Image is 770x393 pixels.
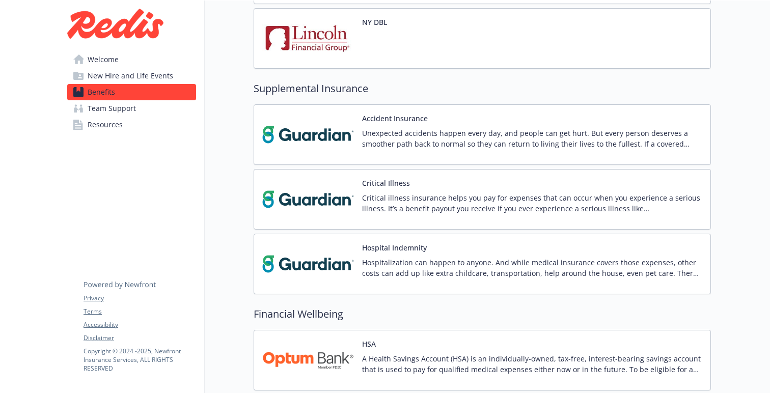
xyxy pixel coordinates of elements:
button: Accident Insurance [362,113,428,124]
p: Hospitalization can happen to anyone. And while medical insurance covers those expenses, other co... [362,257,702,278]
span: Team Support [88,100,136,117]
a: Resources [67,117,196,133]
p: A Health Savings Account (HSA) is an individually-owned, tax-free, interest-bearing savings accou... [362,353,702,375]
img: Guardian carrier logo [262,178,354,221]
span: Welcome [88,51,119,68]
h2: Supplemental Insurance [254,81,711,96]
button: NY DBL [362,17,387,27]
a: New Hire and Life Events [67,68,196,84]
a: Accessibility [84,320,196,329]
img: Optum Bank carrier logo [262,339,354,382]
p: Copyright © 2024 - 2025 , Newfront Insurance Services, ALL RIGHTS RESERVED [84,347,196,373]
p: Unexpected accidents happen every day, and people can get hurt. But every person deserves a smoot... [362,128,702,149]
button: HSA [362,339,376,349]
img: Lincoln Financial Group carrier logo [262,17,354,60]
span: Resources [88,117,123,133]
a: Benefits [67,84,196,100]
a: Welcome [67,51,196,68]
img: Guardian carrier logo [262,113,354,156]
a: Team Support [67,100,196,117]
h2: Financial Wellbeing [254,306,711,322]
span: New Hire and Life Events [88,68,173,84]
a: Privacy [84,294,196,303]
button: Hospital Indemnity [362,242,427,253]
button: Critical Illness [362,178,410,188]
img: Guardian carrier logo [262,242,354,286]
a: Disclaimer [84,333,196,343]
span: Benefits [88,84,115,100]
a: Terms [84,307,196,316]
p: Critical illness insurance helps you pay for expenses that can occur when you experience a seriou... [362,192,702,214]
